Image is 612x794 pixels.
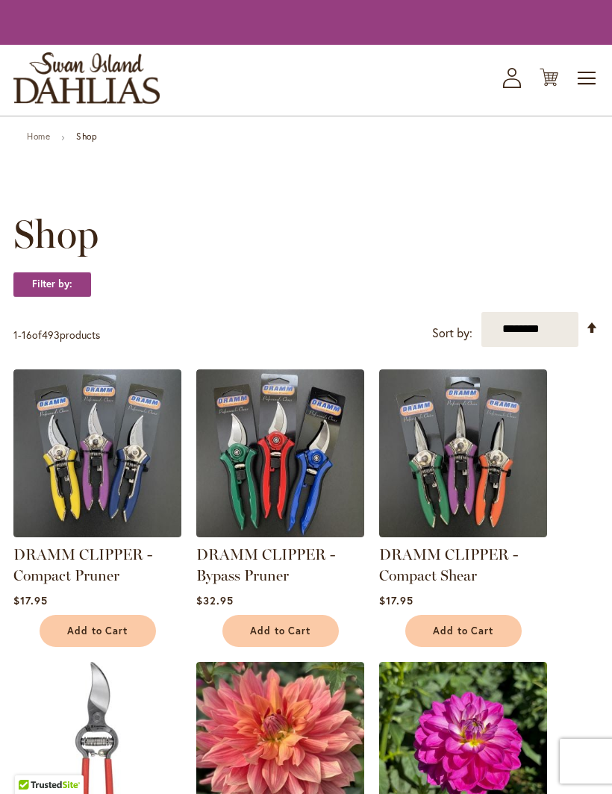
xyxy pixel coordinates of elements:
span: 493 [42,328,60,342]
a: DRAMM CLIPPER - Bypass Pruner [196,526,364,540]
strong: Shop [76,131,97,142]
p: - of products [13,323,100,347]
span: 16 [22,328,32,342]
span: Shop [13,212,99,257]
label: Sort by: [432,319,472,347]
a: DRAMM CLIPPER - Bypass Pruner [196,546,335,584]
span: Add to Cart [433,625,494,637]
button: Add to Cart [405,615,522,647]
a: DRAMM CLIPPER - Compact Shear [379,526,547,540]
a: DRAMM CLIPPER - Compact Shear [379,546,518,584]
img: DRAMM CLIPPER - Compact Pruner [13,369,181,537]
button: Add to Cart [222,615,339,647]
strong: Filter by: [13,272,91,297]
span: 1 [13,328,18,342]
img: DRAMM CLIPPER - Bypass Pruner [196,369,364,537]
iframe: Launch Accessibility Center [11,741,53,783]
a: DRAMM CLIPPER - Compact Pruner [13,526,181,540]
span: Add to Cart [67,625,128,637]
span: $17.95 [13,593,48,607]
span: $32.95 [196,593,234,607]
button: Add to Cart [40,615,156,647]
a: Home [27,131,50,142]
a: DRAMM CLIPPER - Compact Pruner [13,546,152,584]
span: $17.95 [379,593,413,607]
img: DRAMM CLIPPER - Compact Shear [379,369,547,537]
span: Add to Cart [250,625,311,637]
a: store logo [13,52,160,104]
